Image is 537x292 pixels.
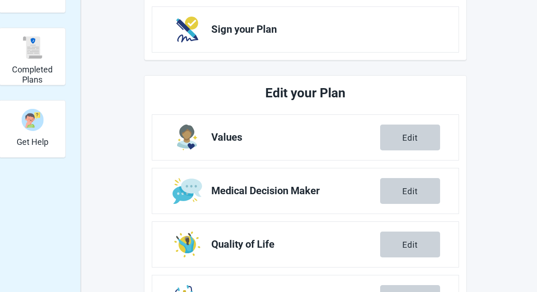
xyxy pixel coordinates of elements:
button: Edit [380,125,440,150]
button: Edit [380,178,440,204]
button: Edit [380,232,440,257]
a: Next Sign your Plan section [152,7,459,52]
span: Quality of Life [211,239,380,250]
img: person-question-x68TBcxA.svg [21,109,43,131]
h2: Edit your Plan [186,83,424,103]
span: Medical Decision Maker [211,185,380,197]
div: Edit [402,186,418,196]
h2: Completed Plans [3,65,62,84]
span: Values [211,132,380,143]
div: Edit [402,240,418,249]
h2: Get Help [17,137,48,147]
a: Edit Medical Decision Maker section [152,168,459,214]
span: Sign your Plan [211,24,433,35]
img: svg%3e [21,36,43,59]
div: Edit [402,133,418,142]
a: Edit Quality of Life section [152,222,459,267]
a: Edit Values section [152,115,459,160]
